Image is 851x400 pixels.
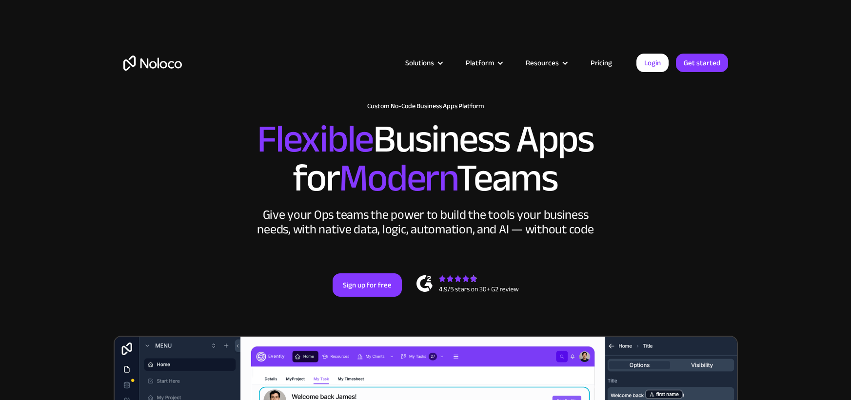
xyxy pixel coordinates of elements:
[405,57,434,69] div: Solutions
[333,273,402,297] a: Sign up for free
[466,57,494,69] div: Platform
[636,54,669,72] a: Login
[454,57,514,69] div: Platform
[526,57,559,69] div: Resources
[123,120,728,198] h2: Business Apps for Teams
[393,57,454,69] div: Solutions
[514,57,578,69] div: Resources
[123,56,182,71] a: home
[578,57,624,69] a: Pricing
[676,54,728,72] a: Get started
[257,103,373,175] span: Flexible
[339,142,456,214] span: Modern
[255,208,596,237] div: Give your Ops teams the power to build the tools your business needs, with native data, logic, au...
